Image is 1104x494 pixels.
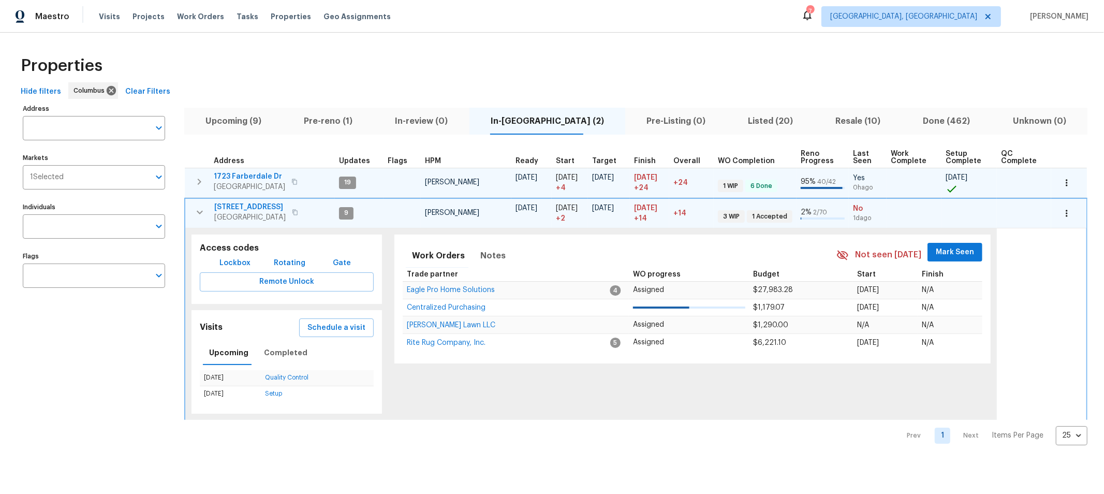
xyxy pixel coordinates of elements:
[556,157,575,165] span: Start
[289,114,367,128] span: Pre-reno (1)
[1001,150,1038,165] span: QC Complete
[214,182,285,192] span: [GEOGRAPHIC_DATA]
[719,182,742,191] span: 1 WIP
[265,374,308,381] a: Quality Control
[556,157,584,165] div: Actual renovation start date
[928,243,982,262] button: Mark Seen
[857,304,879,311] span: [DATE]
[853,150,873,165] span: Last Seen
[634,213,647,224] span: +14
[200,370,261,386] td: [DATE]
[200,386,261,401] td: [DATE]
[830,11,977,22] span: [GEOGRAPHIC_DATA], [GEOGRAPHIC_DATA]
[754,322,789,329] span: $1,290.00
[208,275,365,288] span: Remote Unlock
[754,304,785,311] span: $1,179.07
[152,219,166,234] button: Open
[407,271,458,278] span: Trade partner
[425,209,479,216] span: [PERSON_NAME]
[857,322,869,329] span: N/A
[634,157,656,165] span: Finish
[209,346,248,359] span: Upcoming
[855,249,921,261] span: Not seen [DATE]
[516,157,538,165] span: Ready
[23,155,165,161] label: Markets
[634,174,657,181] span: [DATE]
[673,157,710,165] div: Days past target finish date
[340,178,355,187] span: 19
[857,286,879,294] span: [DATE]
[813,209,827,215] span: 2 / 70
[237,13,258,20] span: Tasks
[817,179,836,185] span: 40 / 42
[556,183,566,193] span: + 4
[23,253,165,259] label: Flags
[556,205,578,212] span: [DATE]
[1026,11,1088,22] span: [PERSON_NAME]
[190,114,276,128] span: Upcoming (9)
[719,212,744,221] span: 3 WIP
[946,174,967,181] span: [DATE]
[820,114,895,128] span: Resale (10)
[21,85,61,98] span: Hide filters
[936,246,974,259] span: Mark Seen
[219,257,251,270] span: Lockbox
[73,85,109,96] span: Columbus
[516,205,537,212] span: [DATE]
[552,198,588,228] td: Project started 2 days late
[754,286,793,294] span: $27,983.28
[214,157,244,165] span: Address
[633,271,681,278] span: WO progress
[922,271,944,278] span: Finish
[853,204,882,214] span: No
[407,322,495,329] span: [PERSON_NAME] Lawn LLC
[634,183,649,193] span: +24
[1056,422,1087,449] div: 25
[329,257,354,270] span: Gate
[754,339,787,346] span: $6,221.10
[407,322,495,328] a: [PERSON_NAME] Lawn LLC
[748,212,791,221] span: 1 Accepted
[673,210,686,217] span: +14
[746,182,776,191] span: 6 Done
[922,322,934,329] span: N/A
[857,271,876,278] span: Start
[673,179,688,186] span: +24
[23,106,165,112] label: Address
[922,304,934,311] span: N/A
[516,174,537,181] span: [DATE]
[339,157,370,165] span: Updates
[992,430,1043,441] p: Items Per Page
[633,319,745,330] p: Assigned
[407,304,485,311] a: Centralized Purchasing
[412,249,465,263] span: Work Orders
[325,254,358,273] button: Gate
[35,11,69,22] span: Maestro
[801,209,812,216] span: 2 %
[556,213,565,224] span: + 2
[125,85,170,98] span: Clear Filters
[754,271,780,278] span: Budget
[891,150,928,165] span: Work Complete
[806,6,814,17] div: 7
[99,11,120,22] span: Visits
[200,322,223,333] h5: Visits
[407,340,485,346] a: Rite Rug Company, Inc.
[299,318,374,338] button: Schedule a visit
[425,179,479,186] span: [PERSON_NAME]
[30,173,64,182] span: 1 Selected
[121,82,174,101] button: Clear Filters
[610,285,621,296] span: 4
[516,157,548,165] div: Earliest renovation start date (first business day after COE or Checkout)
[853,183,882,192] span: 0h ago
[152,121,166,135] button: Open
[630,168,669,197] td: Scheduled to finish 24 day(s) late
[480,249,506,263] span: Notes
[669,198,714,228] td: 14 day(s) past target finish date
[592,157,616,165] span: Target
[853,214,882,223] span: 1d ago
[718,157,775,165] span: WO Completion
[214,212,286,223] span: [GEOGRAPHIC_DATA]
[388,157,407,165] span: Flags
